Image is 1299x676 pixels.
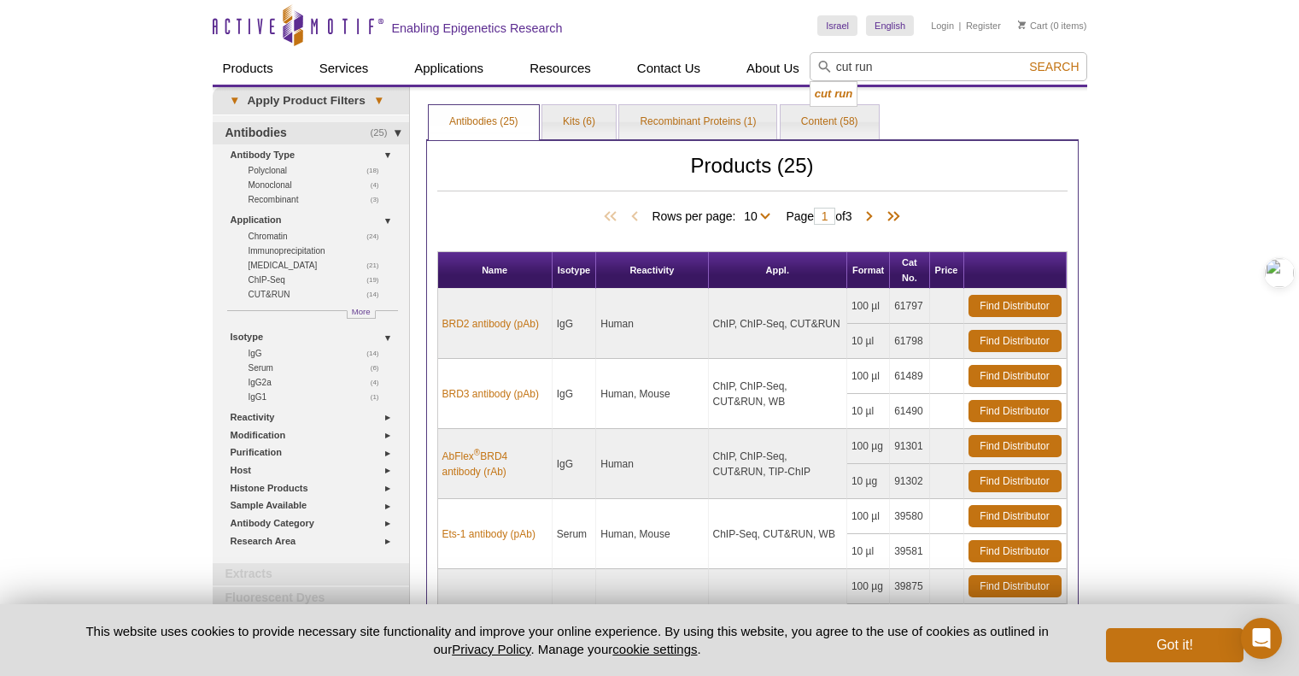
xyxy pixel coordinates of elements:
a: Products [213,52,284,85]
a: Find Distributor [968,295,1062,317]
td: 10 µg [847,464,890,499]
a: Find Distributor [968,400,1062,422]
a: Application [231,211,399,229]
a: Antibody Category [231,514,399,532]
a: Recombinant Proteins (1) [619,105,776,139]
span: ▾ [221,93,248,109]
th: Name [438,252,553,289]
a: Contact Us [627,52,711,85]
a: Antibody Type [231,146,399,164]
a: ▾Apply Product Filters▾ [213,87,409,115]
li: | [959,15,962,36]
td: 100 µg [847,569,890,604]
td: ChIP, ChIP-Seq, CUT&RUN [709,289,847,359]
a: (4)IgG2a [249,375,389,390]
td: 91301 [890,429,929,464]
a: Services [309,52,379,85]
a: (4)Monoclonal [249,178,389,192]
sup: ® [474,448,480,457]
td: ChIP, CUT&RUN [709,569,847,674]
td: 61489 [890,359,929,394]
td: 100 µl [847,359,890,394]
a: AbFlex®BRD4 antibody (rAb) [442,449,547,479]
td: 39875 [890,569,929,604]
a: About Us [736,52,810,85]
a: Sample Available [231,497,399,514]
button: Got it! [1106,628,1243,662]
td: 39581 [890,534,929,569]
a: (25)Antibodies [213,122,409,144]
img: Your Cart [1018,21,1026,29]
td: IgG [553,429,597,499]
a: Research Area [231,532,399,550]
strong: cut run [815,87,853,100]
td: 61797 [890,289,929,324]
a: Applications [404,52,494,85]
span: (3) [371,192,389,207]
span: (18) [366,163,388,178]
a: Register [966,20,1001,32]
th: Appl. [709,252,847,289]
a: Histone Products [231,479,399,497]
a: Israel [817,15,857,36]
a: (14)CUT&RUN [249,287,389,302]
a: Ets-1 antibody (pAb) [442,526,535,542]
span: First Page [600,209,626,226]
td: 61798 [890,324,929,359]
a: Isotype [231,328,399,346]
a: Find Distributor [968,470,1062,492]
td: Human, Mouse [596,569,708,674]
input: Keyword, Cat. No. [810,52,1087,81]
a: (19)ChIP-Seq [249,273,389,287]
td: Human [596,289,708,359]
span: Page of [777,208,860,225]
a: Kits (6) [542,105,616,139]
a: Find Distributor [968,365,1062,387]
span: Search [1029,60,1079,73]
td: IgG [553,289,597,359]
a: Reactivity [231,409,399,426]
span: Next Page [861,209,878,226]
th: Price [930,252,964,289]
th: Cat No. [890,252,929,289]
span: Last Page [878,209,904,226]
button: cookie settings [612,642,697,656]
td: ChIP, ChIP-Seq, CUT&RUN, TIP-ChIP [709,429,847,499]
a: Find Distributor [968,330,1062,352]
a: BRD3 antibody (pAb) [442,386,539,402]
a: (21)[MEDICAL_DATA] [249,258,389,273]
td: ChIP, ChIP-Seq, CUT&RUN, WB [709,359,847,429]
span: (21) [366,258,388,273]
td: 10 µl [847,534,890,569]
a: (3)Recombinant [249,192,389,207]
td: Human, Mouse [596,359,708,429]
a: Fluorescent Dyes [213,587,409,609]
a: Find Distributor [968,505,1062,527]
a: Find Distributor [968,540,1062,562]
span: (25) [371,122,397,144]
td: 100 µl [847,289,890,324]
td: 39580 [890,499,929,534]
div: Open Intercom Messenger [1241,618,1282,659]
td: Human [596,429,708,499]
a: (6)Serum [249,361,389,375]
span: 3 [846,209,852,223]
span: Rows per page: [652,207,777,224]
a: Extracts [213,563,409,585]
td: 100 µg [847,429,890,464]
a: Privacy Policy [452,642,530,656]
a: (1)IgG1 [249,390,389,404]
td: IgG2a [553,569,597,674]
li: (0 items) [1018,15,1087,36]
a: Host [231,461,399,479]
a: Modification [231,426,399,444]
a: Content (58) [781,105,879,139]
span: ▾ [366,93,392,109]
th: Reactivity [596,252,708,289]
span: (4) [371,375,389,390]
a: Purification [231,444,399,461]
a: (14)IgG [249,346,389,361]
a: Find Distributor [968,575,1062,597]
td: ChIP-Seq, CUT&RUN, WB [709,499,847,569]
th: Format [847,252,890,289]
